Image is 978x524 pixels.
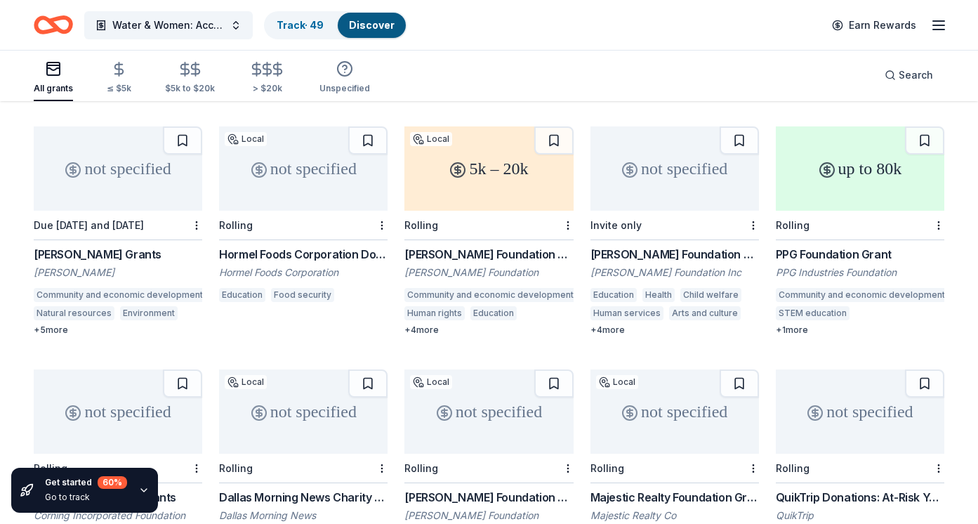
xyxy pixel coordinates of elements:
[404,126,573,211] div: 5k – 20k
[277,19,324,31] a: Track· 49
[34,325,202,336] div: + 5 more
[404,509,573,523] div: [PERSON_NAME] Foundation
[219,266,388,280] div: Hormel Foods Corporation
[264,11,407,39] button: Track· 49Discover
[219,288,265,302] div: Education
[84,11,253,39] button: Water & Women: Access to Clean Water to All 10 [GEOGRAPHIC_DATA] States by 2030.
[873,61,944,89] button: Search
[107,55,131,101] button: ≤ $5k
[34,306,114,320] div: Natural resources
[776,246,944,263] div: PPG Foundation Grant
[34,83,73,94] div: All grants
[219,509,388,523] div: Dallas Morning News
[34,219,144,231] div: Due [DATE] and [DATE]
[34,369,202,454] div: not specified
[112,17,225,34] span: Water & Women: Access to Clean Water to All 10 [GEOGRAPHIC_DATA] States by 2030.
[219,369,388,454] div: not specified
[590,325,759,336] div: + 4 more
[319,83,370,94] div: Unspecified
[349,19,395,31] a: Discover
[165,83,215,94] div: $5k to $20k
[120,306,178,320] div: Environment
[225,375,267,389] div: Local
[642,288,675,302] div: Health
[165,55,215,101] button: $5k to $20k
[219,246,388,263] div: Hormel Foods Corporation Donations
[98,476,127,489] div: 60 %
[824,13,925,38] a: Earn Rewards
[899,67,933,84] span: Search
[590,219,642,231] div: Invite only
[776,306,850,320] div: STEM education
[219,126,388,306] a: not specifiedLocalRollingHormel Foods Corporation DonationsHormel Foods CorporationEducationFood ...
[404,306,465,320] div: Human rights
[680,288,741,302] div: Child welfare
[590,306,663,320] div: Human services
[404,369,573,454] div: not specified
[776,462,810,474] div: Rolling
[590,462,624,474] div: Rolling
[107,83,131,94] div: ≤ $5k
[590,489,759,506] div: Majestic Realty Foundation Grants
[404,489,573,506] div: [PERSON_NAME] Foundation Grant
[404,219,438,231] div: Rolling
[249,83,286,94] div: > $20k
[410,375,452,389] div: Local
[776,219,810,231] div: Rolling
[45,476,127,489] div: Get started
[590,246,759,263] div: [PERSON_NAME] Foundation Grant
[776,126,944,336] a: up to 80kRollingPPG Foundation GrantPPG Industries FoundationCommunity and economic developmentST...
[404,266,573,280] div: [PERSON_NAME] Foundation
[34,8,73,41] a: Home
[319,55,370,101] button: Unspecified
[34,55,73,101] button: All grants
[590,126,759,336] a: not specifiedInvite only[PERSON_NAME] Foundation Grant[PERSON_NAME] Foundation IncEducationHealth...
[34,266,202,280] div: [PERSON_NAME]
[776,126,944,211] div: up to 80k
[470,306,517,320] div: Education
[404,325,573,336] div: + 4 more
[219,219,253,231] div: Rolling
[669,306,741,320] div: Arts and culture
[404,246,573,263] div: [PERSON_NAME] Foundation Grant
[225,132,267,146] div: Local
[590,369,759,454] div: not specified
[45,492,127,503] div: Go to track
[219,126,388,211] div: not specified
[776,489,944,506] div: QuikTrip Donations: At-Risk Youth and Early Childhood Education
[776,369,944,454] div: not specified
[34,126,202,211] div: not specified
[776,509,944,523] div: QuikTrip
[404,462,438,474] div: Rolling
[34,126,202,336] a: not specifiedDue [DATE] and [DATE][PERSON_NAME] Grants[PERSON_NAME]Community and economic develop...
[590,509,759,523] div: Majestic Realty Co
[34,246,202,263] div: [PERSON_NAME] Grants
[219,489,388,506] div: Dallas Morning News Charity Partners
[404,288,576,302] div: Community and economic development
[34,288,206,302] div: Community and economic development
[404,126,573,336] a: 5k – 20kLocalRolling[PERSON_NAME] Foundation Grant[PERSON_NAME] FoundationCommunity and economic ...
[596,375,638,389] div: Local
[776,325,944,336] div: + 1 more
[271,288,334,302] div: Food security
[249,55,286,101] button: > $20k
[776,266,944,280] div: PPG Industries Foundation
[410,132,452,146] div: Local
[776,288,948,302] div: Community and economic development
[590,126,759,211] div: not specified
[590,266,759,280] div: [PERSON_NAME] Foundation Inc
[590,288,637,302] div: Education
